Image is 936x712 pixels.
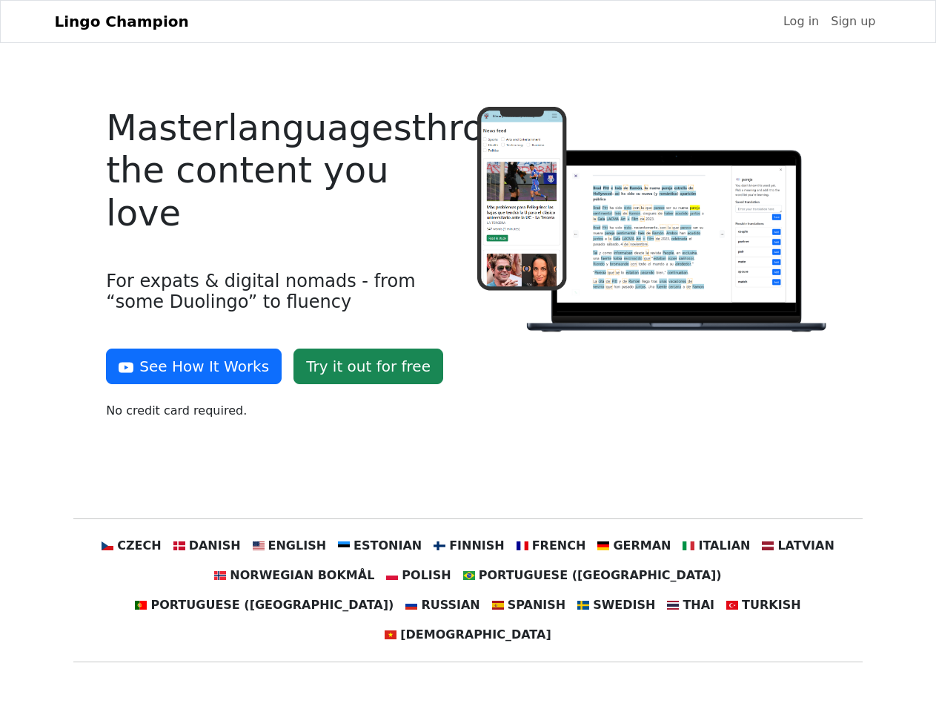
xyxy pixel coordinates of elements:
span: Portuguese ([GEOGRAPHIC_DATA]) [479,567,722,584]
span: Finnish [449,537,505,555]
img: fi.svg [434,540,445,552]
p: No credit card required. [106,402,459,420]
span: Swedish [593,596,655,614]
img: lv.svg [762,540,774,552]
img: us.svg [253,540,265,552]
img: no.svg [214,570,226,581]
span: Polish [402,567,451,584]
img: es.svg [492,599,504,611]
h4: Master languages through the content you love [106,107,459,235]
span: German [613,537,671,555]
span: Portuguese ([GEOGRAPHIC_DATA]) [150,596,394,614]
img: dk.svg [173,540,185,552]
img: br.svg [463,570,475,581]
span: Russian [421,596,479,614]
img: pl.svg [386,570,398,581]
a: Try it out for free [293,349,443,384]
span: Thai [683,596,714,614]
span: Italian [698,537,750,555]
img: ru.svg [405,599,417,611]
span: English [268,537,327,555]
img: cz.svg [102,540,113,552]
img: vn.svg [385,629,396,641]
span: French [532,537,586,555]
a: Sign up [825,7,881,36]
a: Log in [777,7,825,36]
span: Spanish [508,596,565,614]
img: se.svg [577,599,589,611]
span: Danish [189,537,241,555]
img: fr.svg [517,540,528,552]
a: Lingo Champion [55,7,189,36]
img: pt.svg [135,599,147,611]
span: [DEMOGRAPHIC_DATA] [400,626,551,644]
img: Logo [477,107,830,335]
h4: For expats & digital nomads - from “some Duolingo” to fluency [106,271,459,314]
span: Turkish [742,596,801,614]
span: Latvian [777,537,834,555]
button: See How It Works [106,349,282,384]
img: de.svg [597,540,609,552]
img: th.svg [667,599,679,611]
img: it.svg [683,540,694,552]
span: Estonian [354,537,422,555]
span: Czech [117,537,161,555]
img: ee.svg [338,540,350,552]
span: Norwegian Bokmål [230,567,374,584]
img: tr.svg [726,599,738,611]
